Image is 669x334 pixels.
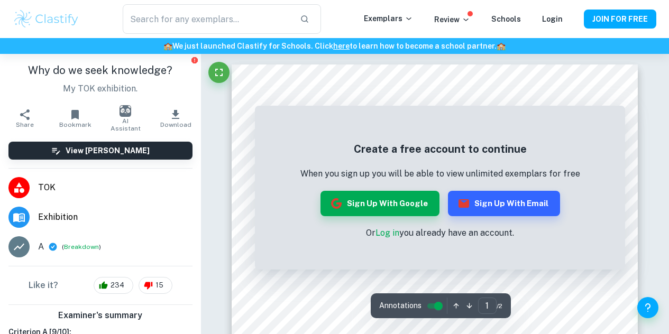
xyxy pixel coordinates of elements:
p: A [38,240,44,253]
button: Breakdown [64,242,99,252]
a: Login [542,15,563,23]
h6: We just launched Clastify for Schools. Click to learn how to become a school partner. [2,40,667,52]
span: 🏫 [497,42,506,50]
button: Fullscreen [208,62,230,83]
span: Download [160,121,191,128]
p: Or you already have an account. [300,227,580,239]
button: Sign up with Google [320,191,439,216]
span: / 2 [497,301,502,311]
span: AI Assistant [107,117,144,132]
h1: Why do we seek knowledge? [8,62,193,78]
button: Sign up with Email [448,191,560,216]
input: Search for any exemplars... [123,4,292,34]
h5: Create a free account to continue [300,141,580,157]
span: Share [16,121,34,128]
button: Report issue [191,56,199,64]
p: Exemplars [364,13,413,24]
h6: Like it? [29,279,58,292]
a: here [333,42,350,50]
button: JOIN FOR FREE [584,10,656,29]
div: 234 [94,277,133,294]
span: Annotations [379,300,421,311]
a: Schools [491,15,521,23]
span: ( ) [62,242,101,252]
span: Bookmark [59,121,91,128]
h6: View [PERSON_NAME] [66,145,150,156]
button: View [PERSON_NAME] [8,142,193,160]
p: My TOK exhibition. [8,82,193,95]
button: Bookmark [50,104,100,133]
div: 15 [139,277,172,294]
img: Clastify logo [13,8,80,30]
img: AI Assistant [120,105,131,117]
p: When you sign up you will be able to view unlimited exemplars for free [300,168,580,180]
p: Review [434,14,470,25]
button: AI Assistant [100,104,151,133]
button: Download [151,104,201,133]
h6: Examiner's summary [4,309,197,322]
button: Help and Feedback [637,297,658,318]
span: TOK [38,181,193,194]
span: 234 [105,280,130,291]
span: 🏫 [163,42,172,50]
a: Log in [375,228,399,238]
span: 15 [150,280,169,291]
span: Exhibition [38,211,193,224]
